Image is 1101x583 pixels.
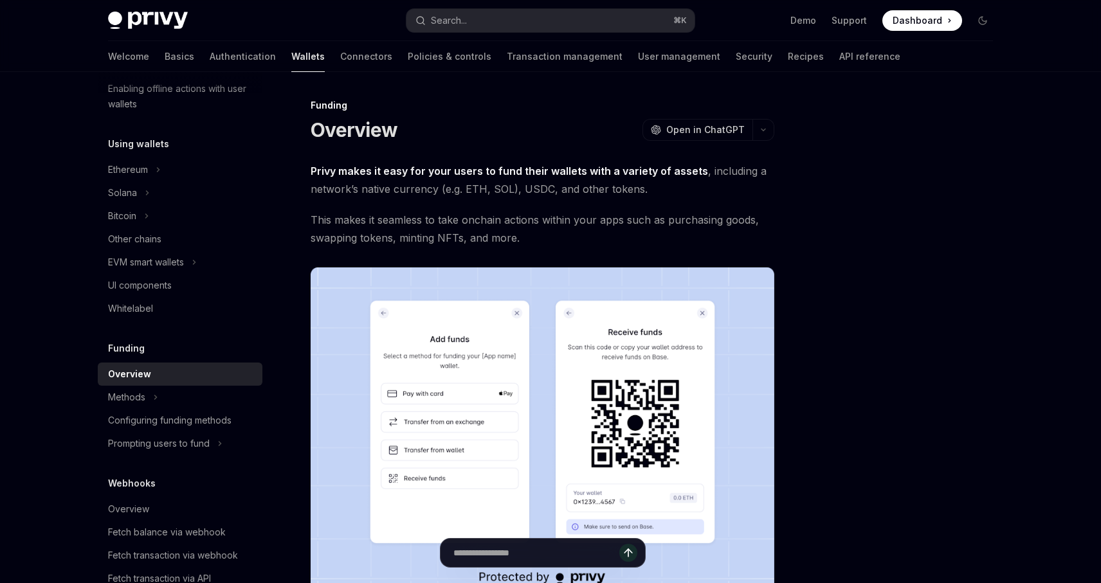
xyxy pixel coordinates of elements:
[108,208,136,224] div: Bitcoin
[893,14,942,27] span: Dashboard
[108,390,145,405] div: Methods
[98,498,262,521] a: Overview
[291,41,325,72] a: Wallets
[108,341,145,356] h5: Funding
[98,544,262,567] a: Fetch transaction via webhook
[108,301,153,316] div: Whitelabel
[790,14,816,27] a: Demo
[108,548,238,563] div: Fetch transaction via webhook
[98,181,262,204] button: Toggle Solana section
[638,41,720,72] a: User management
[98,274,262,297] a: UI components
[108,413,232,428] div: Configuring funding methods
[311,211,774,247] span: This makes it seamless to take onchain actions within your apps such as purchasing goods, swappin...
[210,41,276,72] a: Authentication
[972,10,993,31] button: Toggle dark mode
[108,436,210,451] div: Prompting users to fund
[832,14,867,27] a: Support
[788,41,824,72] a: Recipes
[108,476,156,491] h5: Webhooks
[642,119,752,141] button: Open in ChatGPT
[406,9,695,32] button: Open search
[431,13,467,28] div: Search...
[108,81,255,112] div: Enabling offline actions with user wallets
[98,521,262,544] a: Fetch balance via webhook
[165,41,194,72] a: Basics
[673,15,687,26] span: ⌘ K
[507,41,623,72] a: Transaction management
[98,386,262,409] button: Toggle Methods section
[619,544,637,562] button: Send message
[98,228,262,251] a: Other chains
[108,366,151,382] div: Overview
[98,158,262,181] button: Toggle Ethereum section
[311,162,774,198] span: , including a network’s native currency (e.g. ETH, SOL), USDC, and other tokens.
[98,409,262,432] a: Configuring funding methods
[340,41,392,72] a: Connectors
[108,12,188,30] img: dark logo
[98,251,262,274] button: Toggle EVM smart wallets section
[98,204,262,228] button: Toggle Bitcoin section
[882,10,962,31] a: Dashboard
[108,231,161,247] div: Other chains
[311,99,774,112] div: Funding
[311,118,397,141] h1: Overview
[108,162,148,177] div: Ethereum
[839,41,900,72] a: API reference
[311,165,708,177] strong: Privy makes it easy for your users to fund their wallets with a variety of assets
[108,136,169,152] h5: Using wallets
[98,297,262,320] a: Whitelabel
[666,123,745,136] span: Open in ChatGPT
[108,501,149,517] div: Overview
[108,255,184,270] div: EVM smart wallets
[736,41,772,72] a: Security
[98,432,262,455] button: Toggle Prompting users to fund section
[98,77,262,116] a: Enabling offline actions with user wallets
[108,41,149,72] a: Welcome
[108,185,137,201] div: Solana
[453,539,619,567] input: Ask a question...
[108,278,172,293] div: UI components
[108,525,226,540] div: Fetch balance via webhook
[408,41,491,72] a: Policies & controls
[98,363,262,386] a: Overview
